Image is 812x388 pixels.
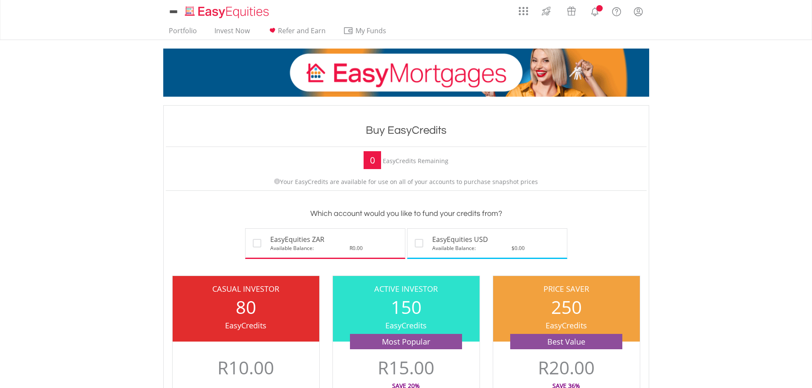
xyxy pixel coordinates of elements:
[493,320,640,331] div: EasyCredits
[538,359,595,377] p: R20.00
[278,26,326,35] span: Refer and Earn
[350,244,363,252] span: R0.00
[364,151,381,169] div: 0
[432,235,488,244] span: EasyEquities USD
[333,294,480,320] div: 150
[493,283,640,294] div: Price Saver
[584,2,606,19] a: Notifications
[559,2,584,18] a: Vouchers
[217,359,274,377] p: R10.00
[606,2,627,19] a: FAQ's and Support
[163,49,649,97] img: EasyMortage Promotion Banner
[564,4,578,18] img: vouchers-v2.svg
[627,2,649,21] a: My Profile
[343,25,399,36] span: My Funds
[432,244,476,252] span: Available Balance:
[539,4,553,18] img: thrive-v2.svg
[350,334,462,349] div: Most Popular
[173,320,319,331] div: EasyCredits
[378,359,434,377] p: R15.00
[166,123,647,138] h1: Buy EasyCredits
[511,244,525,252] span: $0.00
[493,294,640,320] div: 250
[513,2,534,16] a: AppsGrid
[211,26,253,40] a: Invest Now
[270,244,314,252] span: Available Balance:
[166,208,647,220] h3: Which account would you like to fund your credits from?
[270,235,324,244] span: EasyEquities ZAR
[165,26,200,40] a: Portfolio
[170,178,642,186] p: Your EasyCredits are available for use on all of your accounts to purchase snapshot prices
[383,158,448,166] div: EasyCredits Remaining
[183,5,272,19] img: EasyEquities_Logo.png
[264,26,329,40] a: Refer and Earn
[519,6,528,16] img: grid-menu-icon.svg
[173,294,319,320] div: 80
[173,283,319,294] div: Casual Investor
[333,283,480,294] div: Active Investor
[510,334,622,349] div: Best Value
[182,2,272,19] a: Home page
[333,320,480,331] div: EasyCredits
